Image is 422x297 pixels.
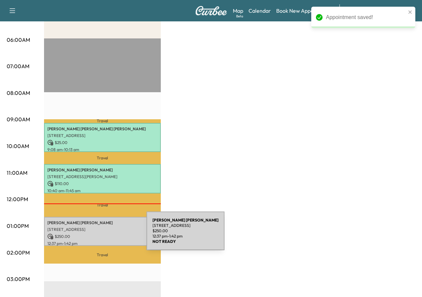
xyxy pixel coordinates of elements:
[44,119,161,123] p: Travel
[47,126,157,132] p: [PERSON_NAME] [PERSON_NAME] [PERSON_NAME]
[195,6,227,15] img: Curbee Logo
[47,234,157,240] p: $ 250.00
[47,188,157,193] p: 10:40 am - 11:45 am
[249,7,271,15] a: Calendar
[152,223,219,228] p: [STREET_ADDRESS]
[47,181,157,187] p: $ 110.00
[7,62,29,70] p: 07:00AM
[7,249,30,257] p: 02:00PM
[44,152,161,164] p: Travel
[276,7,333,15] a: Book New Appointment
[7,36,30,44] p: 06:00AM
[236,14,243,19] div: Beta
[7,275,30,283] p: 03:00PM
[7,142,29,150] p: 10:00AM
[7,169,27,177] p: 11:00AM
[152,228,219,234] p: $ 250.00
[44,193,161,217] p: Travel
[47,140,157,146] p: $ 25.00
[47,241,157,246] p: 12:37 pm - 1:42 pm
[44,246,161,263] p: Travel
[408,9,413,15] button: close
[47,227,157,232] p: [STREET_ADDRESS]
[233,7,243,15] a: MapBeta
[47,147,157,152] p: 9:08 am - 10:13 am
[47,220,157,226] p: [PERSON_NAME] [PERSON_NAME]
[47,167,157,173] p: [PERSON_NAME] [PERSON_NAME]
[152,217,219,222] b: [PERSON_NAME] [PERSON_NAME]
[7,222,29,230] p: 01:00PM
[7,195,28,203] p: 12:00PM
[7,115,30,123] p: 09:00AM
[152,234,219,239] p: 12:37 pm - 1:42 pm
[326,13,406,21] div: Appointment saved!
[47,174,157,179] p: [STREET_ADDRESS][PERSON_NAME]
[47,133,157,138] p: [STREET_ADDRESS]
[7,89,30,97] p: 08:00AM
[152,239,176,244] b: NOT READY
